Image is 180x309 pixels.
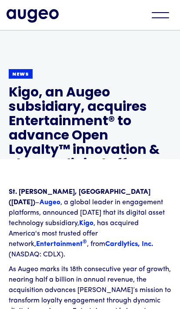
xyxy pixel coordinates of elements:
[36,241,87,248] a: Entertainment®
[36,241,87,248] strong: Entertainment
[145,6,176,25] div: menu
[9,187,171,260] p: – , a global leader in engagement platforms, announced [DATE] that its digital asset technology s...
[40,199,60,206] a: Augeo
[83,240,87,245] sup: ®
[9,189,150,206] strong: St. [PERSON_NAME], [GEOGRAPHIC_DATA] ([DATE])
[105,241,153,248] a: Cardlytics, Inc.
[7,9,59,22] img: Augeo's full logo in midnight blue.
[9,86,171,186] h1: Kigo, an Augeo subsidiary, acquires Entertainment® to advance Open Loyalty™ innovation & elevate ...
[7,9,59,22] a: home
[79,220,93,227] a: Kigo
[12,71,29,78] div: News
